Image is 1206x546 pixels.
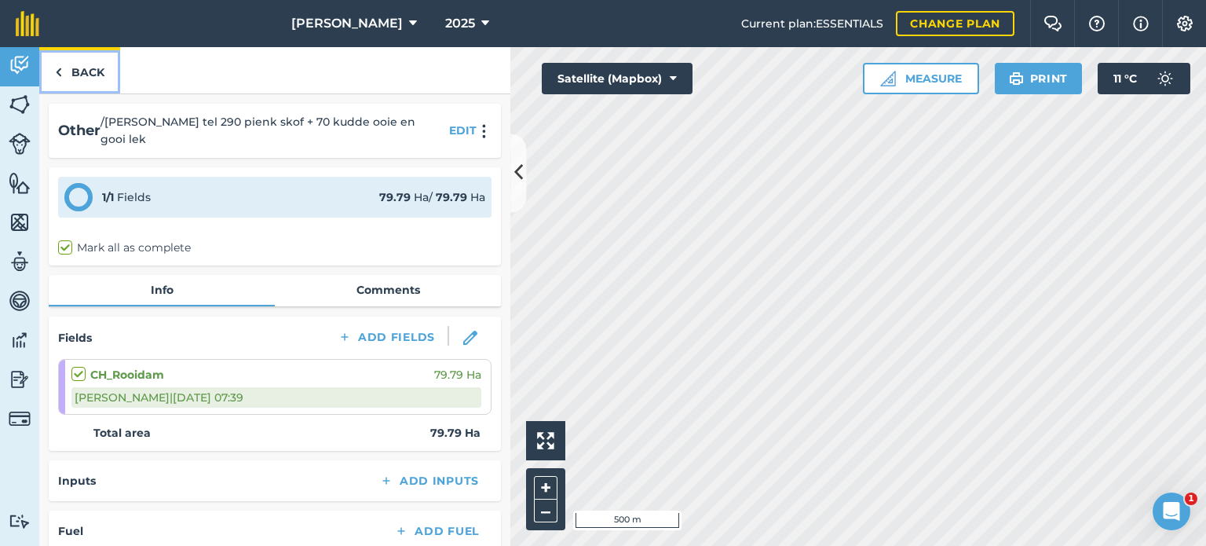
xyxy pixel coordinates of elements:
[90,366,164,383] strong: CH_Rooidam
[9,53,31,77] img: svg+xml;base64,PD94bWwgdmVyc2lvbj0iMS4wIiBlbmNvZGluZz0idXRmLTgiPz4KPCEtLSBHZW5lcmF0b3I6IEFkb2JlIE...
[93,424,151,442] strong: Total area
[1043,16,1062,31] img: Two speech bubbles overlapping with the left bubble in the forefront
[9,211,31,234] img: svg+xml;base64,PHN2ZyB4bWxucz0iaHR0cDovL3d3dy53My5vcmcvMjAwMC9zdmciIHdpZHRoPSI1NiIgaGVpZ2h0PSI2MC...
[325,326,448,348] button: Add Fields
[382,520,492,542] button: Add Fuel
[58,119,100,142] h2: Other
[9,368,31,391] img: svg+xml;base64,PD94bWwgdmVyc2lvbj0iMS4wIiBlbmNvZGluZz0idXRmLTgiPz4KPCEtLSBHZW5lcmF0b3I6IEFkb2JlIE...
[9,250,31,273] img: svg+xml;base64,PD94bWwgdmVyc2lvbj0iMS4wIiBlbmNvZGluZz0idXRmLTgiPz4KPCEtLSBHZW5lcmF0b3I6IEFkb2JlIE...
[9,289,31,313] img: svg+xml;base64,PD94bWwgdmVyc2lvbj0iMS4wIiBlbmNvZGluZz0idXRmLTgiPz4KPCEtLSBHZW5lcmF0b3I6IEFkb2JlIE...
[9,328,31,352] img: svg+xml;base64,PD94bWwgdmVyc2lvbj0iMS4wIiBlbmNvZGluZz0idXRmLTgiPz4KPCEtLSBHZW5lcmF0b3I6IEFkb2JlIE...
[71,387,481,408] div: [PERSON_NAME] | [DATE] 07:39
[534,500,557,522] button: –
[58,329,92,346] h4: Fields
[1149,63,1181,94] img: svg+xml;base64,PD94bWwgdmVyc2lvbj0iMS4wIiBlbmNvZGluZz0idXRmLTgiPz4KPCEtLSBHZW5lcmF0b3I6IEFkb2JlIE...
[58,522,83,540] h4: Fuel
[100,113,443,148] span: / [PERSON_NAME] tel 290 pienk skof + 70 kudde ooie en gooi lek
[58,240,191,256] label: Mark all as complete
[102,189,151,206] div: Fields
[367,470,492,492] button: Add Inputs
[49,275,275,305] a: Info
[1185,493,1197,505] span: 1
[102,190,114,204] strong: 1 / 1
[1087,16,1106,31] img: A question mark icon
[291,14,403,33] span: [PERSON_NAME]
[434,366,481,383] span: 79.79 Ha
[436,190,467,204] strong: 79.79
[379,190,411,204] strong: 79.79
[880,71,896,86] img: Ruler icon
[542,63,693,94] button: Satellite (Mapbox)
[430,424,481,442] strong: 79.79 Ha
[741,15,883,32] span: Current plan : ESSENTIALS
[9,171,31,195] img: svg+xml;base64,PHN2ZyB4bWxucz0iaHR0cDovL3d3dy53My5vcmcvMjAwMC9zdmciIHdpZHRoPSI1NiIgaGVpZ2h0PSI2MC...
[863,63,979,94] button: Measure
[9,514,31,529] img: svg+xml;base64,PD94bWwgdmVyc2lvbj0iMS4wIiBlbmNvZGluZz0idXRmLTgiPz4KPCEtLSBHZW5lcmF0b3I6IEFkb2JlIE...
[449,122,477,139] button: EDIT
[1133,14,1149,33] img: svg+xml;base64,PHN2ZyB4bWxucz0iaHR0cDovL3d3dy53My5vcmcvMjAwMC9zdmciIHdpZHRoPSIxNyIgaGVpZ2h0PSIxNy...
[534,476,557,500] button: +
[1009,69,1024,88] img: svg+xml;base64,PHN2ZyB4bWxucz0iaHR0cDovL3d3dy53My5vcmcvMjAwMC9zdmciIHdpZHRoPSIxOSIgaGVpZ2h0PSIyNC...
[379,189,485,206] div: Ha / Ha
[995,63,1083,94] button: Print
[16,11,39,36] img: fieldmargin Logo
[58,472,96,489] h4: Inputs
[9,93,31,116] img: svg+xml;base64,PHN2ZyB4bWxucz0iaHR0cDovL3d3dy53My5vcmcvMjAwMC9zdmciIHdpZHRoPSI1NiIgaGVpZ2h0PSI2MC...
[445,14,475,33] span: 2025
[9,133,31,155] img: svg+xml;base64,PD94bWwgdmVyc2lvbj0iMS4wIiBlbmNvZGluZz0idXRmLTgiPz4KPCEtLSBHZW5lcmF0b3I6IEFkb2JlIE...
[1175,16,1194,31] img: A cog icon
[55,63,62,82] img: svg+xml;base64,PHN2ZyB4bWxucz0iaHR0cDovL3d3dy53My5vcmcvMjAwMC9zdmciIHdpZHRoPSI5IiBoZWlnaHQ9IjI0Ii...
[896,11,1014,36] a: Change plan
[463,331,477,345] img: svg+xml;base64,PHN2ZyB3aWR0aD0iMTgiIGhlaWdodD0iMTgiIHZpZXdCb3g9IjAgMCAxOCAxOCIgZmlsbD0ibm9uZSIgeG...
[39,47,120,93] a: Back
[475,123,494,138] img: svg+xml;base64,PHN2ZyB4bWxucz0iaHR0cDovL3d3dy53My5vcmcvMjAwMC9zdmciIHdpZHRoPSIyMCIgaGVpZ2h0PSIyNC...
[275,275,501,305] a: Comments
[1098,63,1190,94] button: 11 °C
[1113,63,1137,94] span: 11 ° C
[1153,493,1190,530] iframe: Intercom live chat
[9,408,31,430] img: svg+xml;base64,PD94bWwgdmVyc2lvbj0iMS4wIiBlbmNvZGluZz0idXRmLTgiPz4KPCEtLSBHZW5lcmF0b3I6IEFkb2JlIE...
[537,432,554,449] img: Four arrows, one pointing top left, one top right, one bottom right and the last bottom left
